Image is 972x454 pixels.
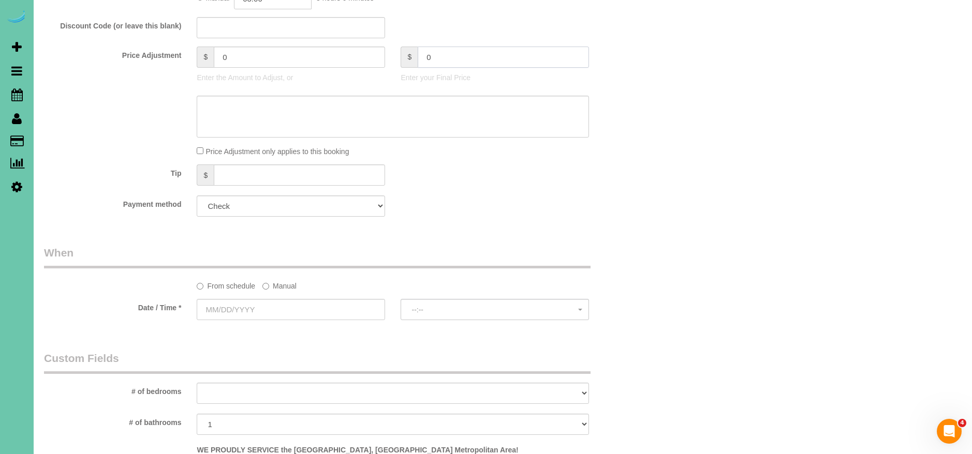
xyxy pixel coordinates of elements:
span: Price Adjustment only applies to this booking [205,147,349,156]
span: $ [197,47,214,68]
p: Enter your Final Price [401,72,589,83]
label: Discount Code (or leave this blank) [36,17,189,31]
input: Manual [262,283,269,290]
legend: When [44,245,591,268]
span: $ [197,164,214,186]
input: From schedule [197,283,203,290]
input: MM/DD/YYYY [197,299,385,320]
span: $ [401,47,418,68]
strong: WE PROUDLY SERVICE the [GEOGRAPHIC_DATA], [GEOGRAPHIC_DATA] Metropolitan Area! [197,446,518,454]
label: Tip [36,164,189,178]
label: Payment method [36,195,189,209]
input: final price [418,47,589,68]
img: Automaid Logo [6,10,27,25]
iframe: Intercom live chat [937,419,962,444]
label: Manual [262,277,297,291]
span: --:-- [411,306,578,314]
label: Price Adjustment [36,47,189,60]
label: # of bathrooms [36,414,189,428]
button: --:-- [401,299,589,320]
p: Enter the Amount to Adjust, or [197,72,385,83]
label: Date / Time * [36,299,189,313]
label: # of bedrooms [36,383,189,397]
legend: Custom Fields [44,351,591,374]
span: 4 [958,419,966,427]
label: From schedule [197,277,255,291]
